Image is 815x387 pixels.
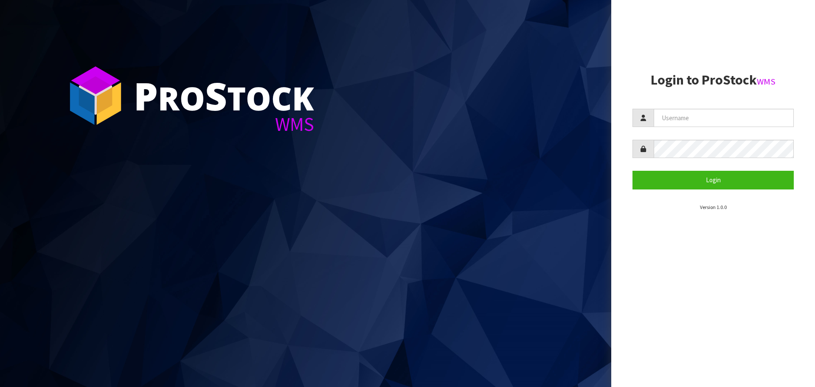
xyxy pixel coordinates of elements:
[700,204,727,210] small: Version 1.0.0
[632,171,794,189] button: Login
[134,76,314,115] div: ro tock
[654,109,794,127] input: Username
[757,76,776,87] small: WMS
[64,64,127,127] img: ProStock Cube
[632,73,794,88] h2: Login to ProStock
[134,70,158,121] span: P
[205,70,227,121] span: S
[134,115,314,134] div: WMS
